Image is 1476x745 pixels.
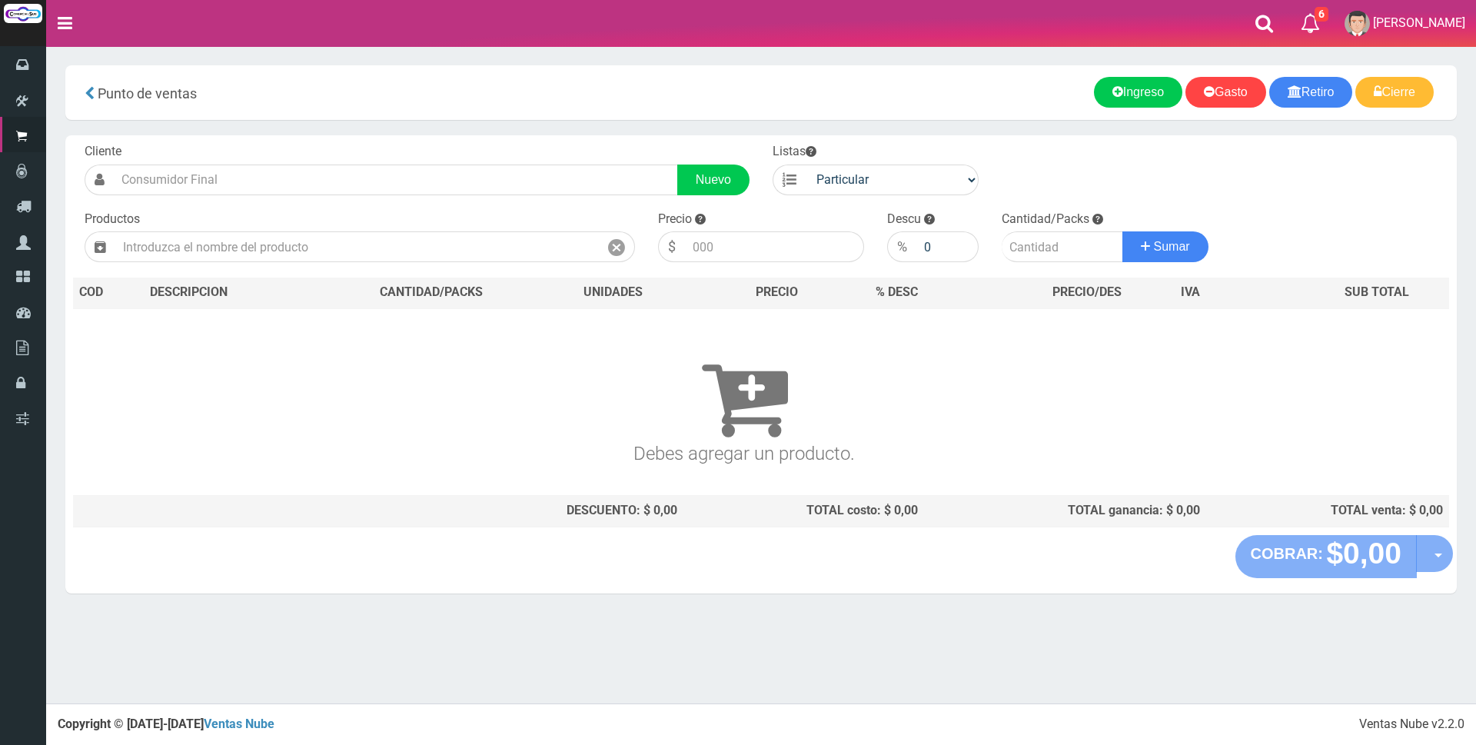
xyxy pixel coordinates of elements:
[756,284,798,301] span: PRECIO
[4,4,42,23] img: Logo grande
[1359,716,1464,733] div: Ventas Nube v2.2.0
[325,502,677,520] div: DESCUENTO: $ 0,00
[79,331,1409,464] h3: Debes agregar un producto.
[319,278,544,308] th: CANTIDAD/PACKS
[690,502,919,520] div: TOTAL costo: $ 0,00
[144,278,319,308] th: DES
[1269,77,1353,108] a: Retiro
[172,284,228,299] span: CRIPCION
[887,211,921,228] label: Descu
[658,231,685,262] div: $
[1094,77,1182,108] a: Ingreso
[1355,77,1434,108] a: Cierre
[1373,15,1465,30] span: [PERSON_NAME]
[876,284,918,299] span: % DESC
[85,143,121,161] label: Cliente
[1122,231,1208,262] button: Sumar
[677,165,750,195] a: Nuevo
[1345,11,1370,36] img: User Image
[1345,284,1409,301] span: SUB TOTAL
[85,211,140,228] label: Productos
[1185,77,1266,108] a: Gasto
[658,211,692,228] label: Precio
[73,278,144,308] th: COD
[773,143,816,161] label: Listas
[114,165,678,195] input: Consumidor Final
[1326,537,1401,570] strong: $0,00
[544,278,683,308] th: UNIDADES
[1181,284,1200,299] span: IVA
[887,231,916,262] div: %
[1002,231,1123,262] input: Cantidad
[1002,211,1089,228] label: Cantidad/Packs
[930,502,1200,520] div: TOTAL ganancia: $ 0,00
[115,231,599,262] input: Introduzca el nombre del producto
[1154,240,1190,253] span: Sumar
[916,231,979,262] input: 000
[1315,7,1328,22] span: 6
[1235,535,1418,578] button: COBRAR: $0,00
[58,717,274,731] strong: Copyright © [DATE]-[DATE]
[1251,545,1323,562] strong: COBRAR:
[204,717,274,731] a: Ventas Nube
[1052,284,1122,299] span: PRECIO/DES
[1212,502,1443,520] div: TOTAL venta: $ 0,00
[98,85,197,101] span: Punto de ventas
[685,231,864,262] input: 000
